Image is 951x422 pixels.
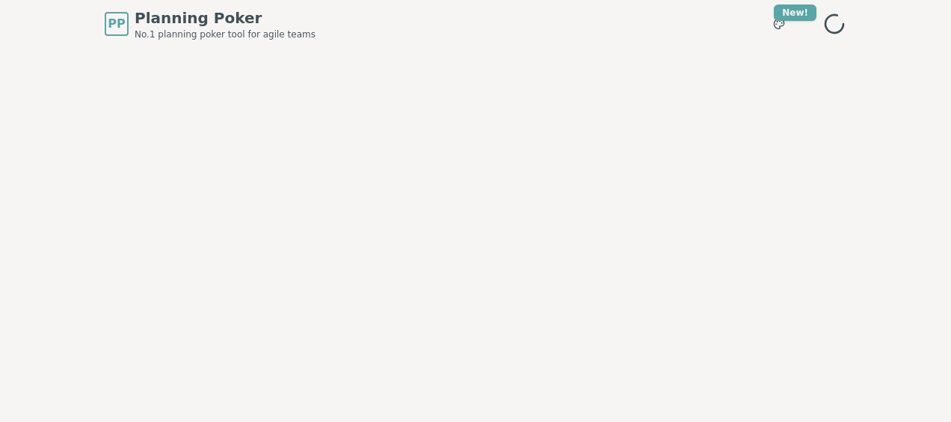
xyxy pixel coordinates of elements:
div: New! [774,4,816,21]
span: No.1 planning poker tool for agile teams [135,28,316,40]
span: Planning Poker [135,7,316,28]
a: PPPlanning PokerNo.1 planning poker tool for agile teams [105,7,316,40]
span: PP [108,15,125,33]
button: New! [766,10,792,37]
